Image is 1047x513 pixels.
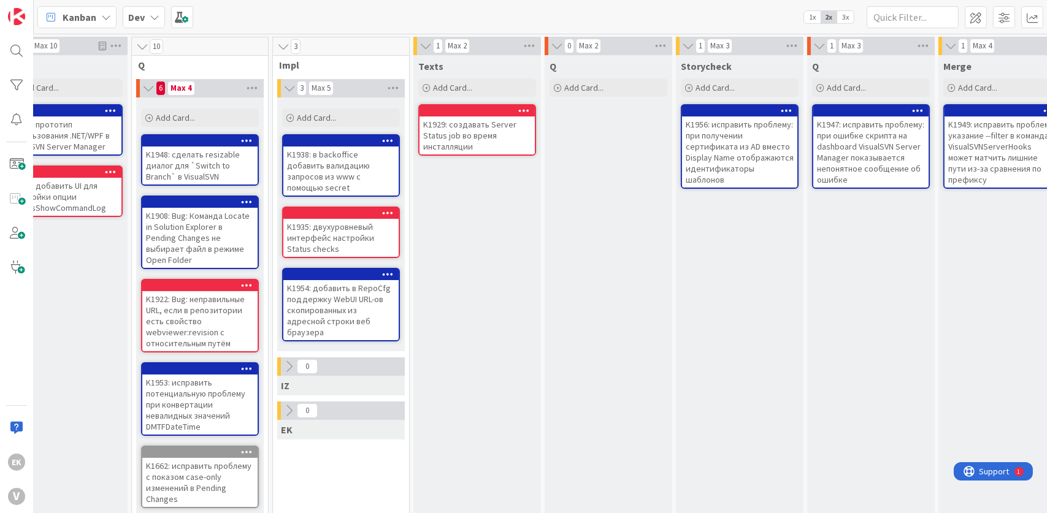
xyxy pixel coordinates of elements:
span: Add Card... [433,82,472,93]
div: K1956: исправить проблему: при получении сертификата из AD вместо Display Name отображаются идент... [682,105,797,188]
span: Add Card... [564,82,604,93]
div: K1929: создавать Server Status job во время инсталляции [420,105,535,154]
span: 1x [804,11,821,23]
div: K1953: исправить потенциальную проблему при конвертации невалидных значений DMTFDateTime [142,374,258,435]
div: K1954: добавить в RepoCfg поддержку WebUI URL-ов скопированных из адресной строки веб браузера [283,280,399,340]
span: Add Card... [297,112,336,123]
div: K1947: исправить проблему: при ошибке скрипта на dashboard VisualSVN Server Manager показывается ... [813,116,929,188]
span: IZ [281,379,290,392]
div: V [8,488,25,505]
span: Support [26,2,56,17]
div: Max 4 [973,43,992,49]
span: 3 [291,39,301,54]
div: K1922: Bug: неправильные URL, если в репозитории есть свойство webviewer:revision с относительным... [142,280,258,351]
a: K1947: исправить проблему: при ошибке скрипта на dashboard VisualSVN Server Manager показывается ... [812,104,930,189]
div: K1948: сделать resizable диалог для `Switch to Branch` в VisualSVN [142,135,258,184]
span: Add Card... [20,82,59,93]
a: K1954: добавить в RepoCfg поддержку WebUI URL-ов скопированных из адресной строки веб браузера [282,268,400,341]
span: Add Card... [156,112,195,123]
span: 1 [827,39,837,53]
span: Texts [418,60,443,72]
span: Add Card... [827,82,866,93]
span: 3x [837,11,854,23]
div: Max 2 [448,43,467,49]
div: K1948: сделать resizable диалог для `Switch to Branch` в VisualSVN [142,146,258,184]
div: K1956: исправить проблему: при получении сертификата из AD вместо Display Name отображаются идент... [682,116,797,188]
span: 6 [156,81,166,96]
div: K1929: создавать Server Status job во время инсталляции [420,116,535,154]
div: K1954: добавить в RepoCfg поддержку WebUI URL-ов скопированных из адресной строки веб браузера [283,269,399,340]
div: EK [8,454,25,471]
a: K1938: в backoffice добавить валидацию запросов из www с помощью secret [282,134,400,197]
div: K1955: прототип использования .NET/WPF в VisualSVN Server Manager [6,116,121,154]
a: K1956: исправить проблему: при получении сертификата из AD вместо Display Name отображаются идент... [681,104,799,189]
a: K1662: исправить проблему с показом case-only изменений в Pending Changes [141,446,259,508]
div: Max 3 [710,43,729,49]
span: 2x [821,11,837,23]
span: Impl [279,59,394,71]
span: Q [812,60,819,72]
div: K1908: Bug: Команда Locate in Solution Explorer в Pending Changes не выбирает файл в режиме Open ... [142,197,258,268]
span: 1 [433,39,443,53]
div: K1955: прототип использования .NET/WPF в VisualSVN Server Manager [6,105,121,154]
div: K1947: исправить проблему: при ошибке скрипта на dashboard VisualSVN Server Manager показывается ... [813,105,929,188]
b: Dev [128,11,145,23]
div: K1935: двухуровневый интерфейс настройки Status checks [283,208,399,257]
span: 0 [564,39,574,53]
span: 10 [150,39,163,54]
span: Q [138,59,253,71]
a: K1958: добавить UI для настройки опции AlwaysShowCommandLog [5,165,123,217]
div: Max 10 [34,43,57,49]
div: Max 4 [171,85,192,91]
span: 1 [696,39,705,53]
div: K1662: исправить проблему с показом case-only изменений в Pending Changes [142,447,258,507]
div: K1938: в backoffice добавить валидацию запросов из www с помощью secret [283,146,399,196]
a: K1948: сделать resizable диалог для `Switch to Branch` в VisualSVN [141,134,259,186]
a: K1929: создавать Server Status job во время инсталляции [418,104,536,156]
div: K1938: в backoffice добавить валидацию запросов из www с помощью secret [283,135,399,196]
span: Storycheck [681,60,732,72]
div: K1935: двухуровневый интерфейс настройки Status checks [283,219,399,257]
span: Add Card... [958,82,997,93]
div: Max 2 [579,43,598,49]
span: Add Card... [696,82,735,93]
div: Max 3 [842,43,861,49]
span: Merge [943,60,972,72]
span: EK [281,424,293,436]
div: K1908: Bug: Команда Locate in Solution Explorer в Pending Changes не выбирает файл в режиме Open ... [142,208,258,268]
span: 1 [958,39,968,53]
a: K1955: прототип использования .NET/WPF в VisualSVN Server Manager [5,104,123,156]
div: K1922: Bug: неправильные URL, если в репозитории есть свойство webviewer:revision с относительным... [142,291,258,351]
span: Q [550,60,556,72]
div: 1 [64,5,67,15]
input: Quick Filter... [867,6,959,28]
span: 3 [297,81,307,96]
div: K1953: исправить потенциальную проблему при конвертации невалидных значений DMTFDateTime [142,363,258,435]
img: Visit kanbanzone.com [8,8,25,25]
div: Max 5 [312,85,331,91]
a: K1908: Bug: Команда Locate in Solution Explorer в Pending Changes не выбирает файл в режиме Open ... [141,196,259,269]
span: Kanban [63,10,96,25]
span: 0 [297,359,318,374]
div: K1662: исправить проблему с показом case-only изменений в Pending Changes [142,458,258,507]
span: 0 [297,403,318,418]
div: K1958: добавить UI для настройки опции AlwaysShowCommandLog [6,167,121,216]
a: K1953: исправить потенциальную проблему при конвертации невалидных значений DMTFDateTime [141,362,259,436]
a: K1922: Bug: неправильные URL, если в репозитории есть свойство webviewer:revision с относительным... [141,279,259,352]
a: K1935: двухуровневый интерфейс настройки Status checks [282,207,400,258]
div: K1958: добавить UI для настройки опции AlwaysShowCommandLog [6,178,121,216]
